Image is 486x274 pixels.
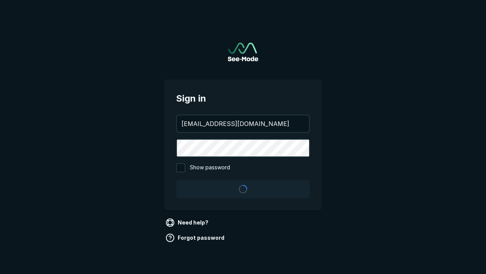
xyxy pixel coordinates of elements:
img: See-Mode Logo [228,43,258,61]
a: Go to sign in [228,43,258,61]
input: your@email.com [177,115,309,132]
a: Need help? [164,217,211,229]
span: Sign in [176,92,310,105]
a: Forgot password [164,232,227,244]
span: Show password [190,163,230,172]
